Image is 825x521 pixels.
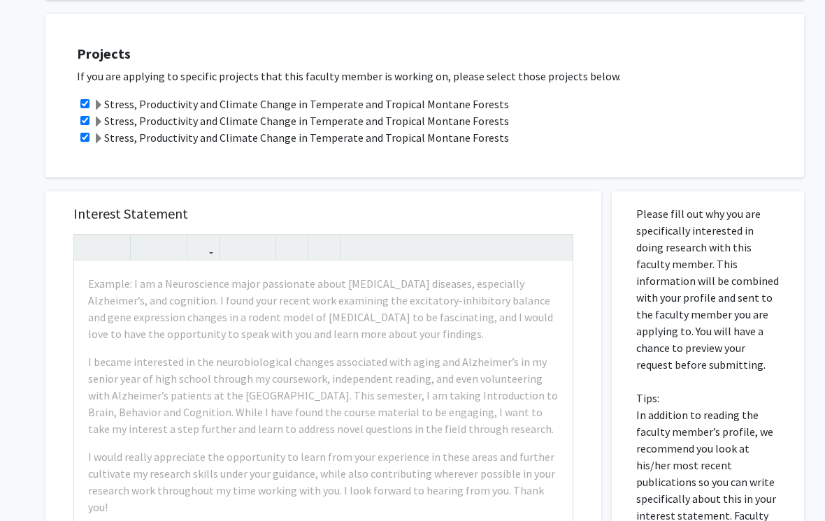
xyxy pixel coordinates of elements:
h5: Interest Statement [73,205,573,222]
button: Ordered list [247,235,272,259]
button: Fullscreen [545,235,569,259]
button: Remove format [280,235,304,259]
button: Insert horizontal rule [312,235,336,259]
label: Stress, Productivity and Climate Change in Temperate and Tropical Montane Forests [93,112,509,129]
button: Subscript [159,235,183,259]
p: Example: I am a Neuroscience major passionate about [MEDICAL_DATA] diseases, especially Alzheimer... [88,275,559,342]
strong: Projects [77,45,131,62]
button: Unordered list [223,235,247,259]
p: If you are applying to specific projects that this faculty member is working on, please select th... [77,68,790,85]
button: Emphasis (Ctrl + I) [102,235,127,259]
iframe: Chat [10,458,59,511]
button: Strong (Ctrl + B) [78,235,102,259]
label: Stress, Productivity and Climate Change in Temperate and Tropical Montane Forests [93,96,509,112]
label: Stress, Productivity and Climate Change in Temperate and Tropical Montane Forests [93,129,509,146]
button: Superscript [134,235,159,259]
p: I would really appreciate the opportunity to learn from your experience in these areas and furthe... [88,448,559,515]
p: I became interested in the neurobiological changes associated with aging and Alzheimer’s in my se... [88,353,559,437]
button: Link [191,235,215,259]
